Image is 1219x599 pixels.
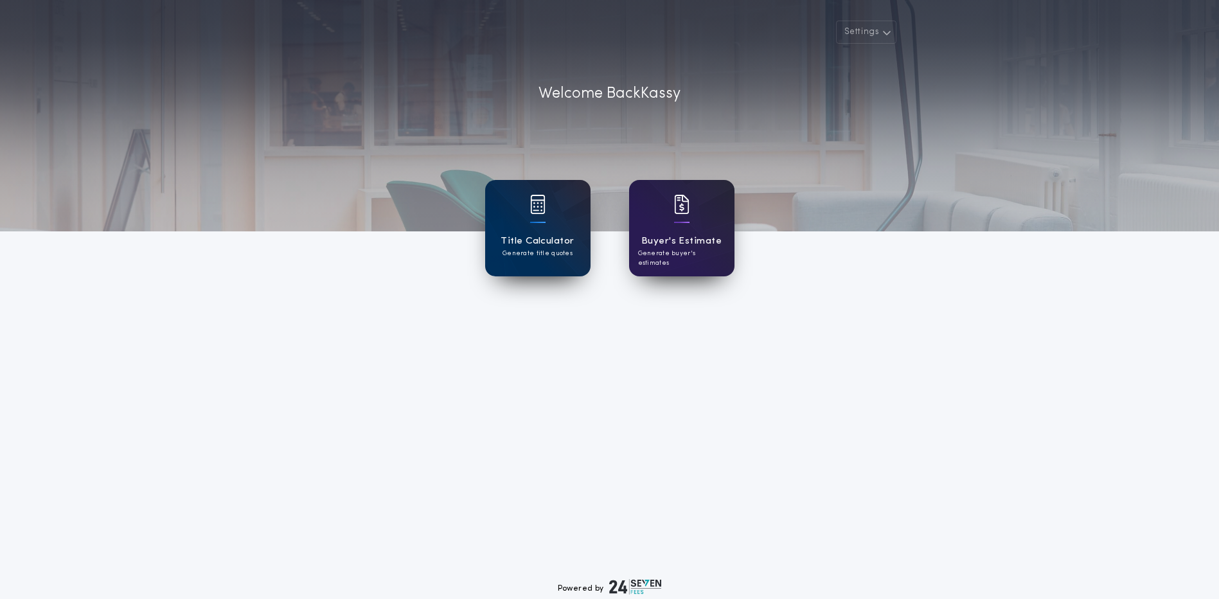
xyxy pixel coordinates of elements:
[485,180,591,276] a: card iconTitle CalculatorGenerate title quotes
[629,180,734,276] a: card iconBuyer's EstimateGenerate buyer's estimates
[638,249,725,268] p: Generate buyer's estimates
[530,195,546,214] img: card icon
[641,234,722,249] h1: Buyer's Estimate
[501,234,574,249] h1: Title Calculator
[674,195,690,214] img: card icon
[538,82,681,105] p: Welcome Back Kassy
[836,21,896,44] button: Settings
[503,249,573,258] p: Generate title quotes
[609,579,662,595] img: logo
[558,579,662,595] div: Powered by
